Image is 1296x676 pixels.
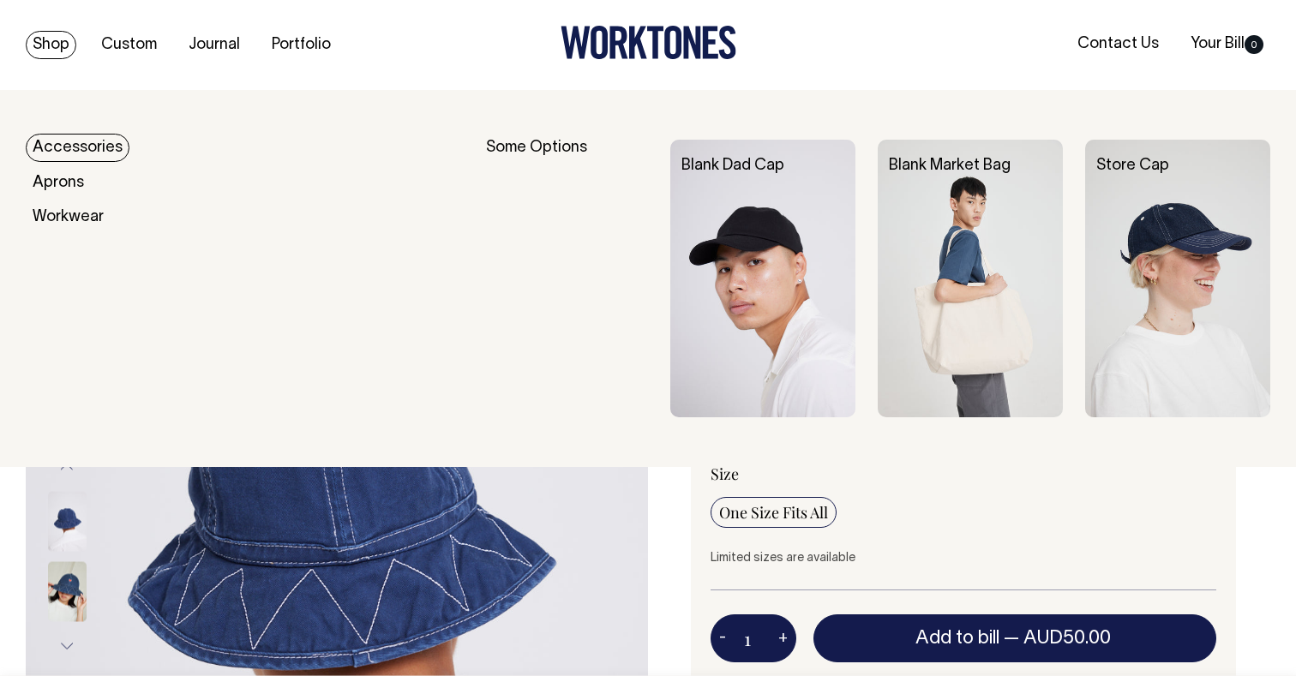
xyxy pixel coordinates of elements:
[182,31,247,59] a: Journal
[770,621,796,655] button: +
[670,140,855,417] img: Blank Dad Cap
[26,169,91,197] a: Aprons
[486,140,648,417] div: Some Options
[915,630,999,647] span: Add to bill
[878,140,1063,417] img: Blank Market Bag
[26,31,76,59] a: Shop
[48,491,87,551] img: indigo
[711,621,735,655] button: -
[1245,35,1263,54] span: 0
[719,502,828,523] span: One Size Fits All
[889,159,1011,173] a: Blank Market Bag
[813,614,1216,662] button: Add to bill —AUD50.00
[26,203,111,231] a: Workwear
[54,626,80,665] button: Next
[26,134,129,162] a: Accessories
[711,464,1216,484] div: Size
[48,561,87,621] img: indigo
[1096,159,1169,173] a: Store Cap
[681,159,784,173] a: Blank Dad Cap
[94,31,164,59] a: Custom
[711,553,855,564] span: Limited sizes are available
[1184,30,1270,58] a: Your Bill0
[1023,630,1111,647] span: AUD50.00
[54,448,80,487] button: Previous
[711,497,837,528] input: One Size Fits All
[265,31,338,59] a: Portfolio
[1085,140,1270,417] img: Store Cap
[1004,630,1115,647] span: —
[1071,30,1166,58] a: Contact Us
